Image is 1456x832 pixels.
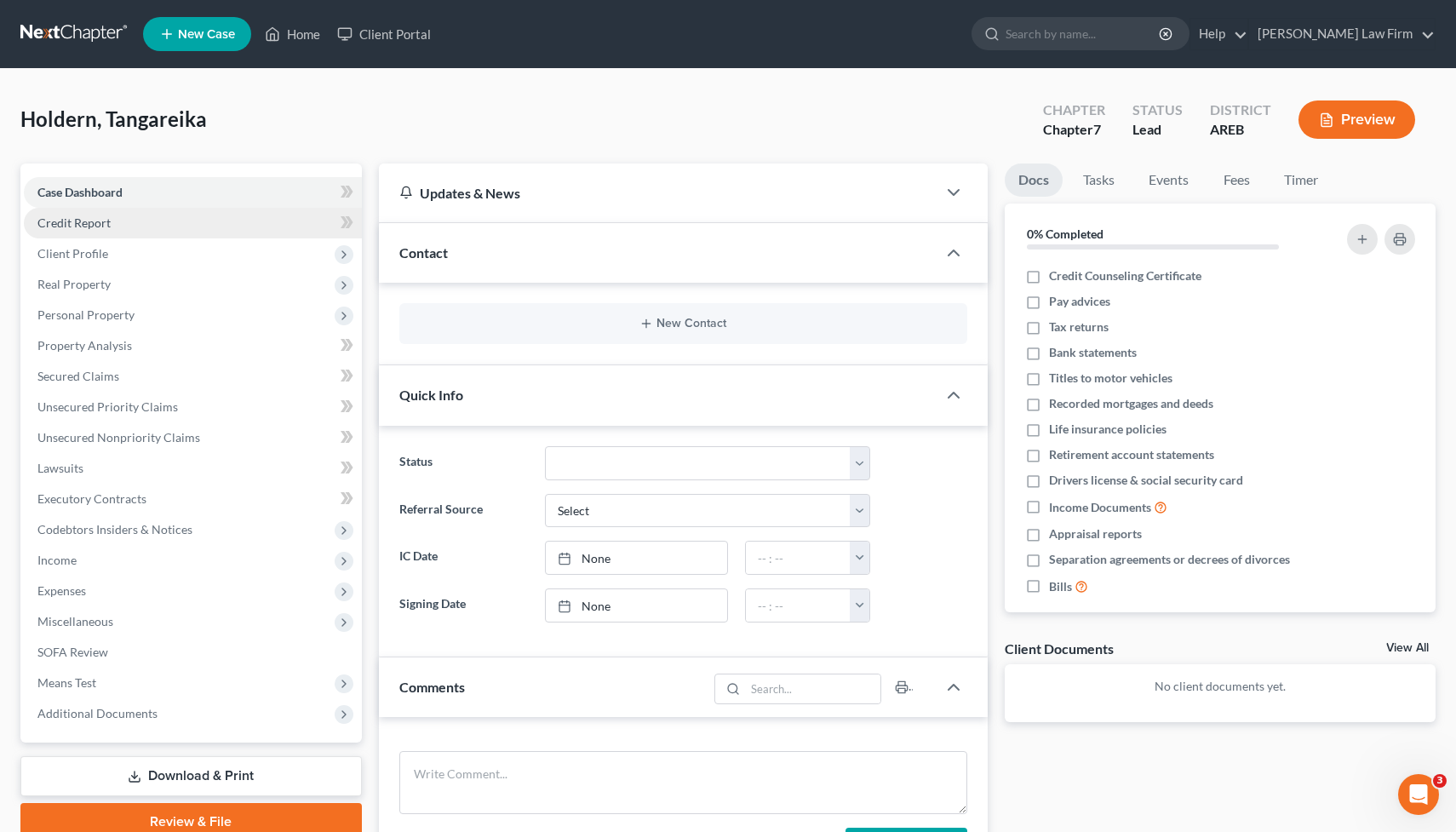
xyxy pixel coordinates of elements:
span: Tax returns [1049,318,1109,336]
a: Unsecured Nonpriority Claims [24,422,362,453]
span: 3 [1433,774,1447,788]
a: Executory Contracts [24,484,362,514]
input: Search by name... [1006,18,1161,49]
span: Personal Property [37,307,135,322]
div: AREB [1210,120,1271,140]
p: No client documents yet. [1018,678,1422,695]
div: Status [1132,100,1183,120]
span: Miscellaneous [37,614,113,628]
span: Bills [1049,578,1072,595]
span: Income Documents [1049,499,1151,516]
span: Credit Counseling Certificate [1049,267,1201,284]
input: Search... [746,674,881,703]
span: Codebtors Insiders & Notices [37,522,192,536]
span: Real Property [37,277,111,291]
label: Signing Date [391,588,537,623]
a: Case Dashboard [24,177,362,208]
span: Separation agreements or decrees of divorces [1049,551,1290,568]
a: Client Portal [329,19,439,49]
a: Credit Report [24,208,362,238]
span: Comments [399,679,465,695]
div: Chapter [1043,100,1105,120]
a: Secured Claims [24,361,362,392]
span: Case Dashboard [37,185,123,199]
span: Means Test [37,675,96,690]
a: Download & Print [20,756,362,796]
input: -- : -- [746,589,851,622]
span: Expenses [37,583,86,598]
span: Additional Documents [37,706,158,720]
span: Holdern, Tangareika [20,106,207,131]
a: View All [1386,642,1429,654]
label: Referral Source [391,494,537,528]
a: Home [256,19,329,49]
span: Income [37,553,77,567]
span: Unsecured Nonpriority Claims [37,430,200,445]
div: Client Documents [1005,640,1114,657]
div: Chapter [1043,120,1105,140]
strong: 0% Completed [1027,227,1103,241]
span: Unsecured Priority Claims [37,399,178,414]
span: Executory Contracts [37,491,146,506]
label: IC Date [391,541,537,575]
span: Pay advices [1049,293,1110,310]
span: Life insurance policies [1049,421,1167,438]
iframe: Intercom live chat [1398,774,1439,815]
span: Secured Claims [37,369,119,383]
a: Timer [1270,164,1332,197]
a: Unsecured Priority Claims [24,392,362,422]
a: None [546,542,726,574]
label: Status [391,446,537,480]
a: SOFA Review [24,637,362,668]
span: Credit Report [37,215,111,230]
div: Lead [1132,120,1183,140]
a: Events [1135,164,1202,197]
span: Property Analysis [37,338,132,353]
span: New Case [178,28,235,41]
input: -- : -- [746,542,851,574]
span: Client Profile [37,246,108,261]
div: District [1210,100,1271,120]
div: Updates & News [399,184,917,202]
span: Retirement account statements [1049,446,1214,463]
a: Help [1190,19,1247,49]
span: Drivers license & social security card [1049,472,1243,489]
button: Preview [1298,100,1415,139]
span: SOFA Review [37,645,108,659]
a: Docs [1005,164,1063,197]
span: 7 [1093,121,1101,137]
span: Titles to motor vehicles [1049,370,1172,387]
a: Fees [1209,164,1264,197]
span: Quick Info [399,387,463,403]
span: Bank statements [1049,344,1137,361]
a: None [546,589,726,622]
span: Lawsuits [37,461,83,475]
a: Lawsuits [24,453,362,484]
a: Property Analysis [24,330,362,361]
a: Tasks [1069,164,1128,197]
span: Appraisal reports [1049,525,1142,542]
span: Recorded mortgages and deeds [1049,395,1213,412]
button: New Contact [413,317,954,330]
a: [PERSON_NAME] Law Firm [1249,19,1435,49]
span: Contact [399,244,448,261]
